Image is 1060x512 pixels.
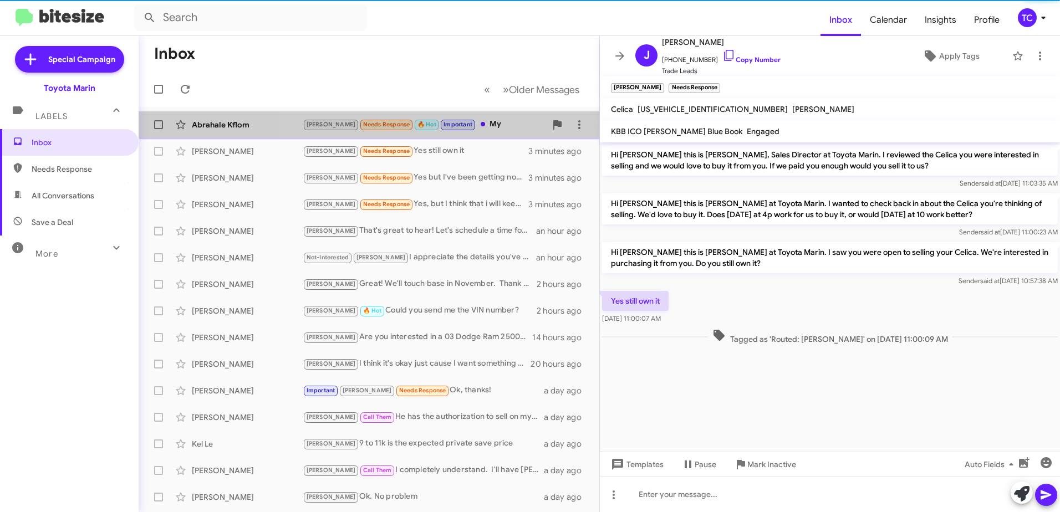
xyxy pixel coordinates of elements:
div: 20 hours ago [531,359,590,370]
button: Mark Inactive [725,454,805,474]
div: a day ago [544,412,590,423]
div: 2 hours ago [537,305,590,316]
div: 2 hours ago [537,279,590,290]
small: Needs Response [669,83,720,93]
span: Older Messages [509,84,579,96]
div: [PERSON_NAME] [192,252,303,263]
span: Needs Response [363,174,410,181]
span: [PERSON_NAME] [307,174,356,181]
div: 9 to 11k is the expected private save price [303,437,544,450]
div: [PERSON_NAME] [192,305,303,316]
button: Auto Fields [956,454,1027,474]
span: All Conversations [32,190,94,201]
div: 14 hours ago [532,332,590,343]
span: 🔥 Hot [363,307,382,314]
input: Search [134,4,367,31]
div: Ok. No problem [303,490,544,503]
span: Needs Response [399,387,446,394]
div: 3 minutes ago [528,146,590,157]
a: Inbox [821,4,861,36]
span: [PHONE_NUMBER] [662,49,781,65]
span: said at [981,228,1000,236]
div: Toyota Marin [44,83,95,94]
div: 3 minutes ago [528,199,590,210]
a: Profile [965,4,1008,36]
span: More [35,249,58,259]
div: an hour ago [536,252,590,263]
span: said at [980,277,1000,285]
span: [PERSON_NAME] [792,104,854,114]
div: That's great to hear! Let's schedule a time for you to bring your Mustang in for evaluation. When... [303,224,536,237]
div: Yes, but I think that i will keep it till next year. Thank you for your follow-up. If you are sti... [303,198,528,211]
span: [PERSON_NAME] [307,201,356,208]
button: TC [1008,8,1048,27]
p: Yes still own it [602,291,669,311]
span: [PERSON_NAME] [307,413,356,421]
span: Sender [DATE] 10:57:38 AM [959,277,1058,285]
p: Hi [PERSON_NAME] this is [PERSON_NAME] at Toyota Marin. I wanted to check back in about the Celic... [602,193,1058,224]
button: Previous [477,78,497,101]
span: [DATE] 11:00:07 AM [602,314,661,322]
span: Special Campaign [48,54,115,65]
span: [PERSON_NAME] [356,254,406,261]
div: Ok, thanks! [303,384,544,397]
span: Important [444,121,472,128]
div: TC [1018,8,1037,27]
a: Insights [916,4,965,36]
div: a day ago [544,438,590,449]
div: [PERSON_NAME] [192,465,303,476]
span: » [503,83,509,96]
span: [PERSON_NAME] [307,121,356,128]
button: Pause [672,454,725,474]
div: Abrahale Kflom [192,119,303,130]
h1: Inbox [154,45,195,63]
span: [PERSON_NAME] [307,307,356,314]
div: Could you send me the VIN number? [303,304,537,317]
span: Needs Response [363,147,410,155]
div: He has the authorization to sell on my behalf. [303,411,544,423]
span: Not-Interested [307,254,349,261]
span: 🔥 Hot [417,121,436,128]
span: [PERSON_NAME] [307,360,356,367]
span: Important [307,387,335,394]
span: « [484,83,490,96]
span: Pause [695,454,716,474]
span: [PERSON_NAME] [307,440,356,447]
div: I completely understand. I'll have [PERSON_NAME] reach out to you. Thank you! [303,464,544,477]
div: [PERSON_NAME] [192,332,303,343]
span: Needs Response [363,201,410,208]
div: [PERSON_NAME] [192,279,303,290]
button: Apply Tags [894,46,1007,66]
span: [PERSON_NAME] [307,280,356,288]
div: a day ago [544,491,590,503]
div: I appreciate the details you've shared! To provide an accurate offer, I'd like to invite you to v... [303,251,536,264]
div: [PERSON_NAME] [192,199,303,210]
div: [PERSON_NAME] [192,491,303,503]
button: Templates [600,454,672,474]
span: Celica [611,104,633,114]
span: [PERSON_NAME] [343,387,392,394]
span: Sender [DATE] 11:03:35 AM [960,179,1058,187]
div: an hour ago [536,226,590,237]
span: [PERSON_NAME] [662,35,781,49]
div: Yes but I've been getting nothing but insulting offers [303,171,528,184]
a: Calendar [861,4,916,36]
div: [PERSON_NAME] [192,146,303,157]
div: [PERSON_NAME] [192,359,303,370]
div: I think it's okay just cause I want something fast and I know those cars are a lil more expensive... [303,357,531,370]
span: Auto Fields [965,454,1018,474]
span: Tagged as 'Routed: [PERSON_NAME]' on [DATE] 11:00:09 AM [708,329,952,345]
span: Inbox [32,137,126,148]
span: Needs Response [363,121,410,128]
div: Are you interested in a 03 Dodge Ram 2500 4x4 extra cab hemi ? [PERSON_NAME] [PHONE_NUMBER] [303,331,532,344]
div: 3 minutes ago [528,172,590,183]
div: My [303,118,546,131]
div: [PERSON_NAME] [192,385,303,396]
p: Hi [PERSON_NAME] this is [PERSON_NAME], Sales Director at Toyota Marin. I reviewed the Celica you... [602,145,1058,176]
span: Engaged [747,126,779,136]
span: said at [981,179,1001,187]
span: J [644,47,650,64]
